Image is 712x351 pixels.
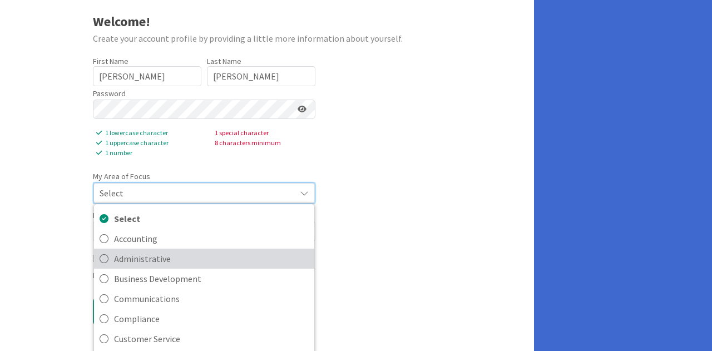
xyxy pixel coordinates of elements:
span: 1 lowercase character [96,128,206,138]
span: Select [100,185,290,201]
span: 8 characters minimum [206,138,315,148]
span: Business Development [114,270,309,287]
a: Select [94,209,314,229]
a: Business Development [94,269,314,289]
div: Localization Settings [93,253,442,264]
span: Communications [114,290,309,307]
label: My Primary Role [93,210,146,221]
div: Create your account profile by providing a little more information about yourself. [93,32,442,45]
label: First Name [93,56,128,66]
span: 1 uppercase character [96,138,206,148]
label: Password [93,88,126,100]
button: Continue [93,298,204,325]
a: Customer Service [94,329,314,349]
div: Welcome! [93,12,442,32]
a: Accounting [94,229,314,249]
span: Select [114,210,309,227]
label: My Area of Focus [93,171,150,182]
span: Customer Service [114,330,309,347]
a: Communications [94,289,314,309]
span: Compliance [114,310,309,327]
a: Compliance [94,309,314,329]
label: Last Name [207,56,241,66]
div: By continuing you agree to the and [93,270,442,281]
a: Administrative [94,249,314,269]
span: 1 special character [206,128,315,138]
span: 1 number [96,148,206,158]
span: Accounting [114,230,309,247]
span: Administrative [114,250,309,267]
